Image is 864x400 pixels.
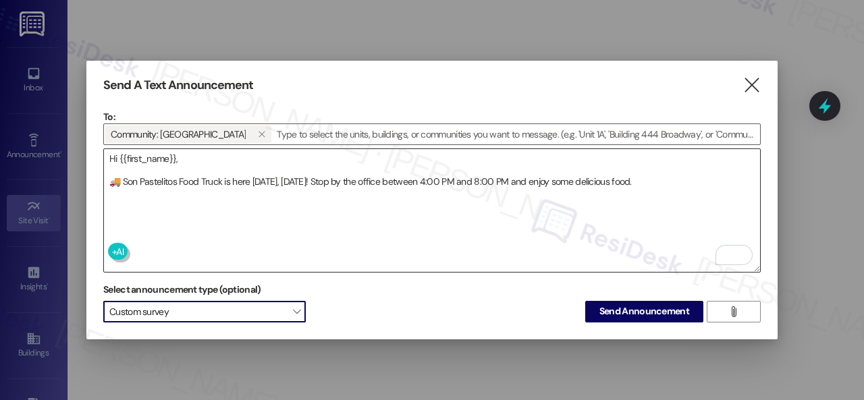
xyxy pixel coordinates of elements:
[273,124,760,144] input: Type to select the units, buildings, or communities you want to message. (e.g. 'Unit 1A', 'Buildi...
[742,78,761,92] i: 
[103,78,253,93] h3: Send A Text Announcement
[103,148,761,273] div: To enrich screen reader interactions, please activate Accessibility in Grammarly extension settings
[103,110,761,123] p: To:
[599,304,689,318] span: Send Announcement
[728,306,738,317] i: 
[251,125,271,143] button: Community: Halston Park Central
[111,125,246,143] span: Community: Halston Park Central
[104,149,760,272] textarea: To enrich screen reader interactions, please activate Accessibility in Grammarly extension settings
[103,279,261,300] label: Select announcement type (optional)
[585,301,703,322] button: Send Announcement
[258,129,265,140] i: 
[103,301,306,322] span: Custom survey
